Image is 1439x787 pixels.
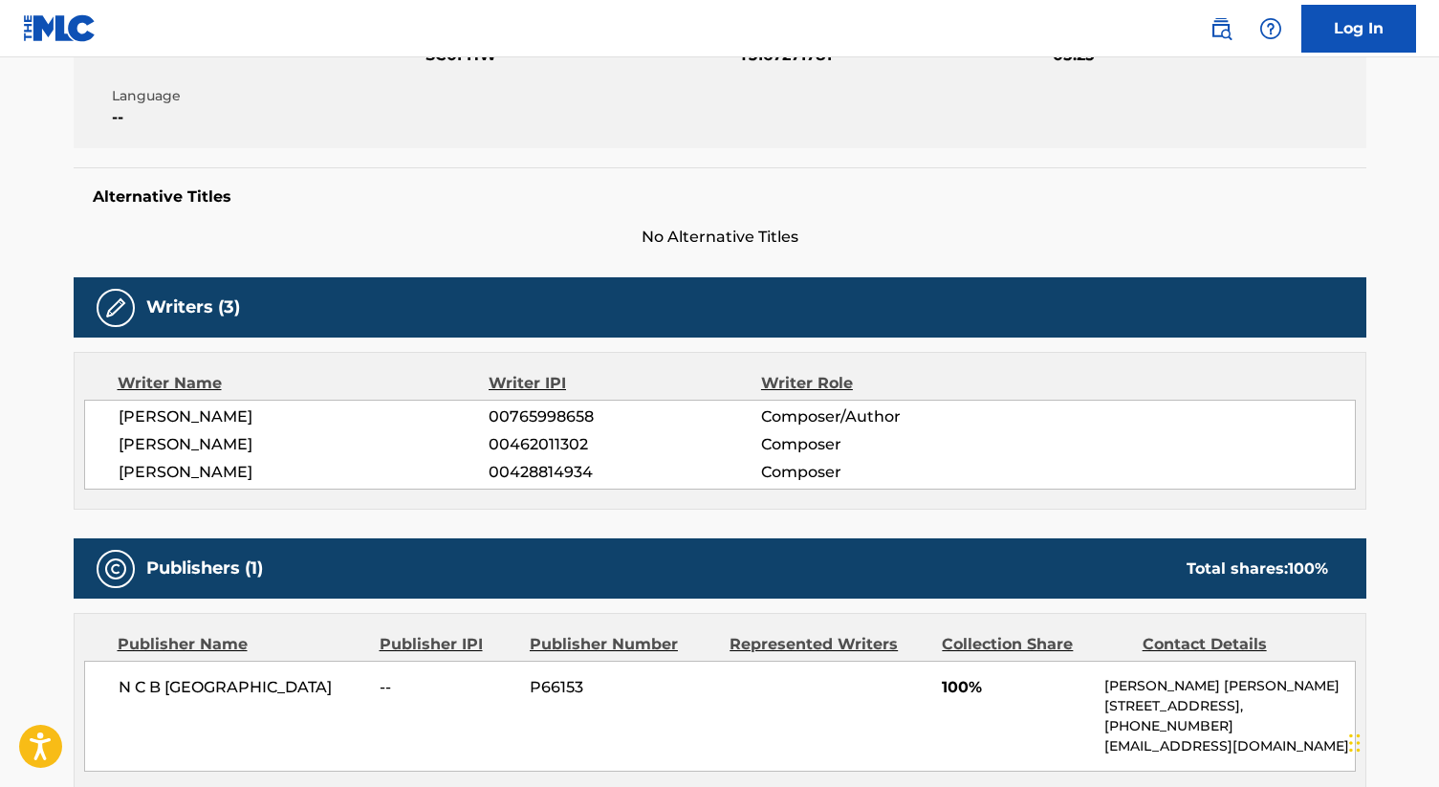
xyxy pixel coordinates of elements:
[942,676,1090,699] span: 100%
[1202,10,1240,48] a: Public Search
[119,405,490,428] span: [PERSON_NAME]
[489,405,760,428] span: 00765998658
[119,676,366,699] span: N C B [GEOGRAPHIC_DATA]
[1252,10,1290,48] div: Help
[119,461,490,484] span: [PERSON_NAME]
[489,433,760,456] span: 00462011302
[1104,676,1354,696] p: [PERSON_NAME] [PERSON_NAME]
[761,433,1009,456] span: Composer
[1187,557,1328,580] div: Total shares:
[942,633,1127,656] div: Collection Share
[1104,696,1354,716] p: [STREET_ADDRESS],
[761,372,1009,395] div: Writer Role
[104,557,127,580] img: Publishers
[112,106,421,129] span: --
[761,461,1009,484] span: Composer
[23,14,97,42] img: MLC Logo
[1104,736,1354,756] p: [EMAIL_ADDRESS][DOMAIN_NAME]
[1259,17,1282,40] img: help
[118,633,365,656] div: Publisher Name
[1301,5,1416,53] a: Log In
[1288,559,1328,578] span: 100 %
[489,372,761,395] div: Writer IPI
[380,676,515,699] span: --
[761,405,1009,428] span: Composer/Author
[112,86,421,106] span: Language
[730,633,927,656] div: Represented Writers
[146,557,263,579] h5: Publishers (1)
[104,296,127,319] img: Writers
[74,226,1366,249] span: No Alternative Titles
[118,372,490,395] div: Writer Name
[489,461,760,484] span: 00428814934
[146,296,240,318] h5: Writers (3)
[119,433,490,456] span: [PERSON_NAME]
[1343,695,1439,787] iframe: Chat Widget
[93,187,1347,207] h5: Alternative Titles
[1143,633,1328,656] div: Contact Details
[1104,716,1354,736] p: [PHONE_NUMBER]
[380,633,515,656] div: Publisher IPI
[1349,714,1361,772] div: Drag
[530,676,715,699] span: P66153
[530,633,715,656] div: Publisher Number
[1210,17,1232,40] img: search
